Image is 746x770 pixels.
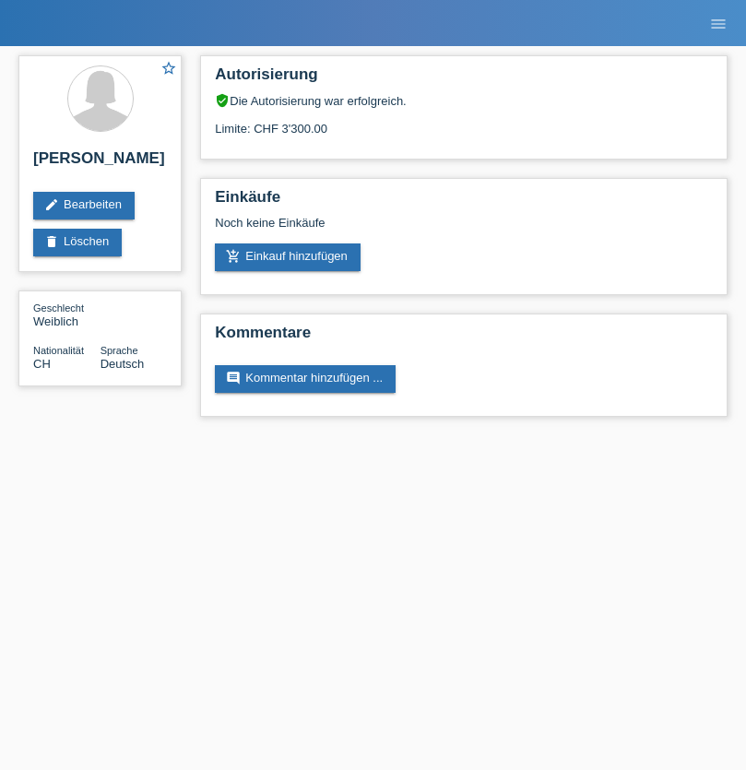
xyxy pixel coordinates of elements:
span: Schweiz [33,357,51,371]
a: menu [700,18,737,29]
h2: Einkäufe [215,188,713,216]
i: delete [44,234,59,249]
div: Limite: CHF 3'300.00 [215,108,713,136]
span: Geschlecht [33,302,84,314]
i: star_border [160,60,177,77]
a: star_border [160,60,177,79]
a: editBearbeiten [33,192,135,219]
span: Sprache [101,345,138,356]
i: edit [44,197,59,212]
span: Deutsch [101,357,145,371]
i: verified_user [215,93,230,108]
h2: [PERSON_NAME] [33,149,167,177]
h2: Autorisierung [215,65,713,93]
a: deleteLöschen [33,229,122,256]
a: commentKommentar hinzufügen ... [215,365,396,393]
h2: Kommentare [215,324,713,351]
div: Noch keine Einkäufe [215,216,713,243]
i: comment [226,371,241,385]
i: menu [709,15,728,33]
div: Weiblich [33,301,101,328]
a: add_shopping_cartEinkauf hinzufügen [215,243,361,271]
i: add_shopping_cart [226,249,241,264]
div: Die Autorisierung war erfolgreich. [215,93,713,108]
span: Nationalität [33,345,84,356]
